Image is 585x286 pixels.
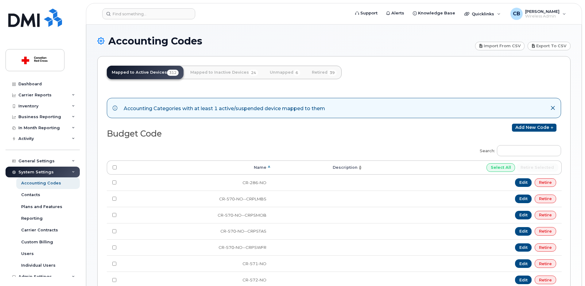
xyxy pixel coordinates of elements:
h2: Budget Code [107,129,329,138]
a: Retire [535,211,556,219]
span: 24 [249,70,258,76]
a: Edit [515,211,532,219]
td: CR-570-NO--CRPSMOB [122,207,272,223]
a: Edit [515,178,532,187]
a: Retire [535,276,556,284]
a: Edit [515,259,532,268]
a: Retire [535,195,556,203]
span: 6 [293,70,300,76]
div: Accounting Categories with at least 1 active/suspended device mapped to them [124,104,325,112]
a: Import from CSV [475,42,525,50]
span: 312 [167,70,179,76]
label: Search: [476,141,561,158]
a: Add new code [512,124,556,132]
td: CR-571-NO [122,255,272,272]
td: CR-570-NO--CRPSWFR [122,239,272,256]
a: Edit [515,276,532,284]
input: Search: [497,145,561,156]
h1: Accounting Codes [97,36,472,46]
a: Mapped to Active Devices [107,66,184,79]
a: Unmapped [265,66,305,79]
a: Retire [535,259,556,268]
th: Description: activate to sort column ascending [272,160,363,175]
a: Export to CSV [528,42,571,50]
a: Edit [515,243,532,252]
a: Edit [515,195,532,203]
a: Retire [535,178,556,187]
input: Select All [486,163,515,172]
td: CR-570-NO--CRPSTAS [122,223,272,239]
a: Retire [535,227,556,236]
td: CR-286-NO [122,175,272,191]
a: Mapped to Inactive Devices [185,66,263,79]
a: Edit [515,227,532,236]
span: 39 [327,70,337,76]
td: CR-570-NO--CRPLMBS [122,191,272,207]
a: Retire [535,243,556,252]
th: Name: activate to sort column descending [122,160,272,175]
a: Retired [307,66,342,79]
